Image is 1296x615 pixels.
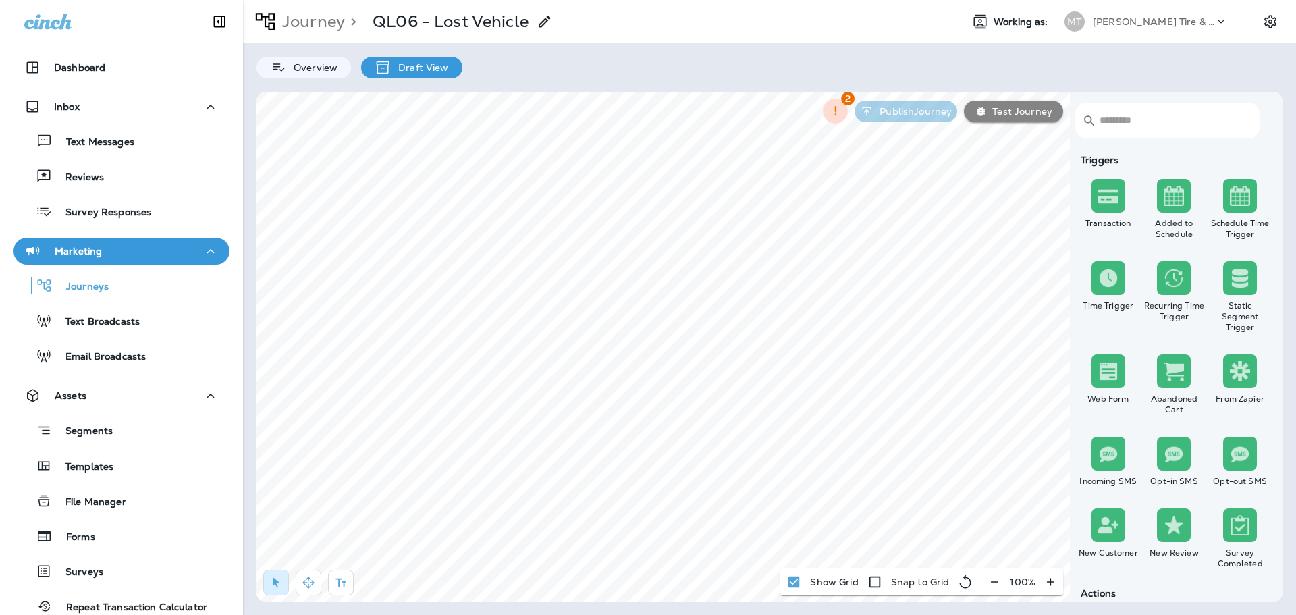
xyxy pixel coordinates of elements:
[1258,9,1282,34] button: Settings
[54,101,80,112] p: Inbox
[13,342,230,370] button: Email Broadcasts
[52,351,146,364] p: Email Broadcasts
[1144,218,1205,240] div: Added to Schedule
[13,452,230,480] button: Templates
[53,531,95,544] p: Forms
[13,93,230,120] button: Inbox
[1064,11,1085,32] div: MT
[1078,218,1139,229] div: Transaction
[53,281,109,294] p: Journeys
[987,106,1052,117] p: Test Journey
[13,382,230,409] button: Assets
[1210,476,1270,487] div: Opt-out SMS
[964,101,1063,122] button: Test Journey
[373,11,529,32] p: QL06 - Lost Vehicle
[1210,300,1270,333] div: Static Segment Trigger
[13,306,230,335] button: Text Broadcasts
[891,577,950,587] p: Snap to Grid
[810,577,858,587] p: Show Grid
[13,271,230,300] button: Journeys
[1144,476,1205,487] div: Opt-in SMS
[841,92,855,105] span: 2
[1093,16,1214,27] p: [PERSON_NAME] Tire & Auto
[200,8,238,35] button: Collapse Sidebar
[1210,218,1270,240] div: Schedule Time Trigger
[52,171,104,184] p: Reviews
[52,207,151,219] p: Survey Responses
[52,425,113,439] p: Segments
[1210,394,1270,404] div: From Zapier
[1144,394,1205,415] div: Abandoned Cart
[53,601,207,614] p: Repeat Transaction Calculator
[1144,300,1205,322] div: Recurring Time Trigger
[54,62,105,73] p: Dashboard
[13,557,230,585] button: Surveys
[53,136,134,149] p: Text Messages
[13,162,230,190] button: Reviews
[55,390,86,401] p: Assets
[994,16,1051,28] span: Working as:
[13,54,230,81] button: Dashboard
[13,127,230,155] button: Text Messages
[1075,155,1273,165] div: Triggers
[277,11,345,32] p: Journey
[345,11,356,32] p: >
[1010,577,1035,587] p: 100 %
[13,416,230,445] button: Segments
[1210,547,1270,569] div: Survey Completed
[52,461,113,474] p: Templates
[1144,547,1205,558] div: New Review
[52,566,103,579] p: Surveys
[1075,588,1273,599] div: Actions
[1078,394,1139,404] div: Web Form
[391,62,448,73] p: Draft View
[1078,300,1139,311] div: Time Trigger
[55,246,102,257] p: Marketing
[1078,547,1139,558] div: New Customer
[1078,476,1139,487] div: Incoming SMS
[52,316,140,329] p: Text Broadcasts
[13,238,230,265] button: Marketing
[13,487,230,515] button: File Manager
[13,197,230,225] button: Survey Responses
[13,522,230,550] button: Forms
[52,496,126,509] p: File Manager
[287,62,337,73] p: Overview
